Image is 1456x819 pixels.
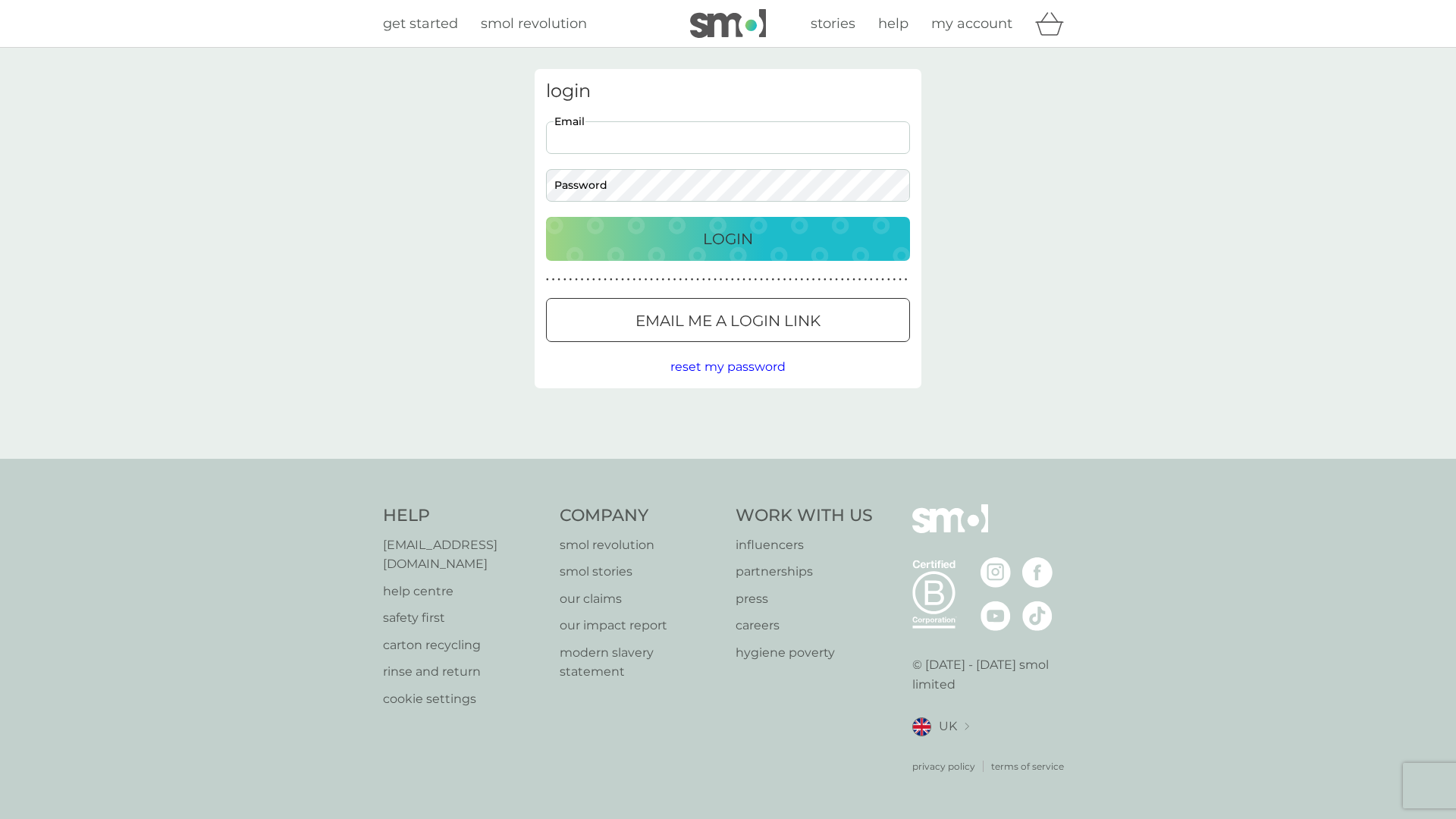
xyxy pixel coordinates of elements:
[673,276,676,284] p: ●
[736,504,873,528] h4: Work With Us
[702,276,705,284] p: ●
[570,276,573,284] p: ●
[560,562,721,582] p: smol stories
[742,276,745,284] p: ●
[383,504,544,528] h4: Help
[789,276,792,284] p: ●
[991,759,1064,773] a: terms of service
[939,717,957,736] span: UK
[887,276,890,284] p: ●
[679,276,682,284] p: ●
[581,276,584,284] p: ●
[893,276,896,284] p: ●
[736,589,873,609] a: press
[592,276,595,284] p: ●
[801,276,804,284] p: ●
[635,309,821,333] p: Email me a login link
[912,759,975,773] a: privacy policy
[1022,557,1053,588] img: visit the smol Facebook page
[610,276,613,284] p: ●
[563,276,566,284] p: ●
[771,276,774,284] p: ●
[766,276,769,284] p: ●
[546,276,549,284] p: ●
[912,655,1074,694] p: © [DATE] - [DATE] smol limited
[691,276,694,284] p: ●
[383,635,544,655] a: carton recycling
[645,276,648,284] p: ●
[1035,8,1073,39] div: basket
[667,276,670,284] p: ●
[621,276,624,284] p: ●
[383,608,544,628] a: safety first
[755,276,758,284] p: ●
[811,15,855,32] span: stories
[736,535,873,555] a: influencers
[560,616,721,635] a: our impact report
[881,276,884,284] p: ●
[639,276,642,284] p: ●
[931,15,1012,32] span: my account
[965,723,969,731] img: select a new location
[878,15,908,32] span: help
[811,13,855,35] a: stories
[632,276,635,284] p: ●
[560,589,721,609] a: our claims
[383,662,544,682] a: rinse and return
[835,276,838,284] p: ●
[864,276,867,284] p: ●
[736,616,873,635] a: careers
[616,276,619,284] p: ●
[981,557,1011,588] img: visit the smol Instagram page
[736,643,873,663] a: hygiene poverty
[870,276,873,284] p: ●
[736,562,873,582] a: partnerships
[586,276,589,284] p: ●
[560,643,721,682] p: modern slavery statement
[575,276,578,284] p: ●
[824,276,827,284] p: ●
[783,276,786,284] p: ●
[546,298,910,342] button: Email me a login link
[731,276,734,284] p: ●
[795,276,798,284] p: ●
[552,276,555,284] p: ●
[696,276,699,284] p: ●
[560,535,721,555] a: smol revolution
[546,80,910,102] h3: login
[714,276,717,284] p: ●
[383,689,544,709] a: cookie settings
[899,276,902,284] p: ●
[685,276,688,284] p: ●
[830,276,833,284] p: ●
[546,217,910,261] button: Login
[878,13,908,35] a: help
[912,717,931,736] img: UK flag
[627,276,630,284] p: ●
[777,276,780,284] p: ●
[650,276,653,284] p: ●
[737,276,740,284] p: ●
[383,582,544,601] a: help centre
[812,276,815,284] p: ●
[383,535,544,574] p: [EMAIL_ADDRESS][DOMAIN_NAME]
[841,276,844,284] p: ●
[748,276,752,284] p: ●
[725,276,728,284] p: ●
[912,504,988,556] img: smol
[708,276,711,284] p: ●
[481,15,587,32] span: smol revolution
[598,276,601,284] p: ●
[1022,601,1053,631] img: visit the smol Tiktok page
[876,276,879,284] p: ●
